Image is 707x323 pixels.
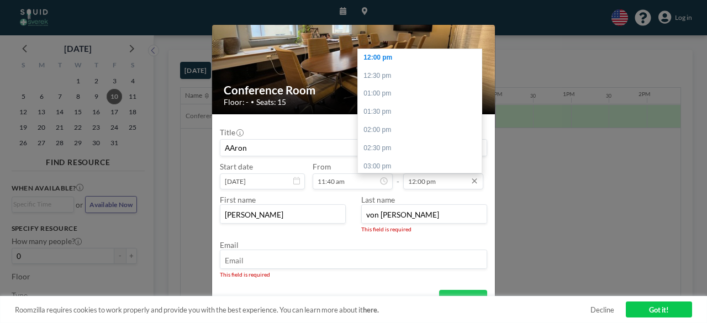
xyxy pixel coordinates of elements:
span: Floor: - [224,97,249,107]
div: 01:30 pm [358,103,487,121]
div: This field is required [361,226,487,233]
input: Last name [362,206,487,223]
span: - [397,165,399,186]
div: 12:00 pm [358,49,487,67]
label: First name [220,195,256,204]
button: BOOK NOW [439,290,488,307]
div: 03:00 pm [358,157,487,176]
label: From [313,162,331,171]
label: Title [220,128,243,137]
a: Got it! [626,301,692,318]
h2: Conference Room [224,83,485,98]
div: 12:30 pm [358,67,487,85]
input: Guest reservation [220,140,487,156]
input: First name [220,206,345,223]
a: here. [363,305,379,314]
label: Start date [220,162,253,171]
div: 01:00 pm [358,84,487,103]
label: Last name [361,195,395,204]
a: Decline [590,305,614,314]
div: This field is required [220,271,487,278]
span: • [251,98,254,105]
span: Roomzilla requires cookies to work properly and provide you with the best experience. You can lea... [15,305,590,314]
div: 02:30 pm [358,139,487,157]
div: 02:00 pm [358,121,487,139]
input: Email [220,252,487,268]
span: Seats: 15 [256,97,286,107]
label: Email [220,240,239,250]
